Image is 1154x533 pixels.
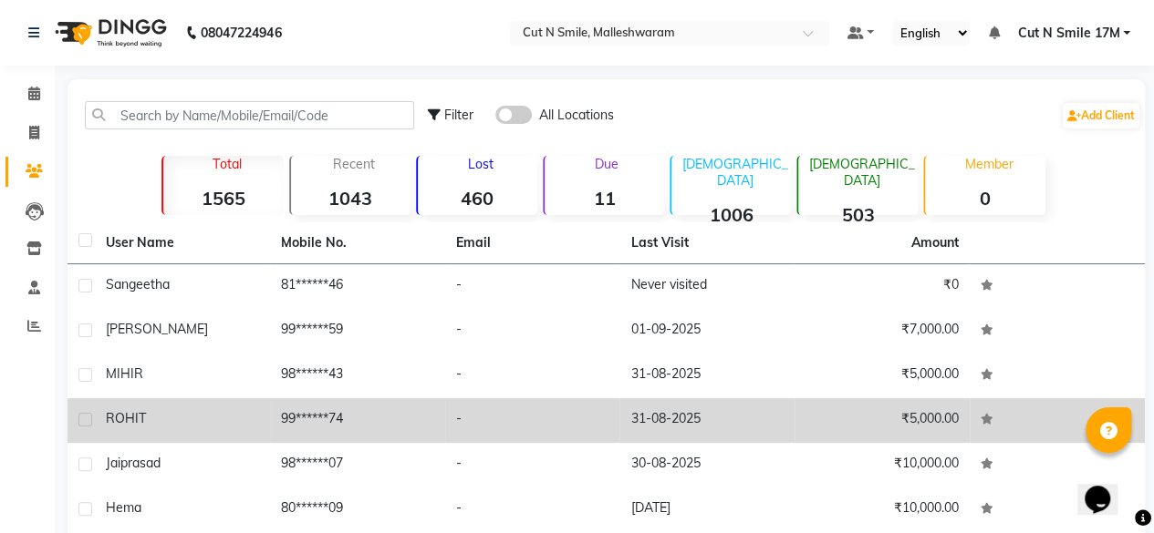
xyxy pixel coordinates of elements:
[795,398,970,443] td: ₹5,000.00
[795,487,970,532] td: ₹10,000.00
[445,487,620,532] td: -
[795,354,970,398] td: ₹5,000.00
[1017,24,1119,43] span: Cut N Smile 17M
[671,203,791,226] strong: 1006
[795,264,970,309] td: ₹0
[95,222,270,264] th: User Name
[171,156,283,172] p: Total
[539,106,614,125] span: All Locations
[619,354,795,398] td: 31-08-2025
[932,156,1045,172] p: Member
[798,203,918,226] strong: 503
[806,156,918,189] p: [DEMOGRAPHIC_DATA]
[619,309,795,354] td: 01-09-2025
[444,107,473,123] span: Filter
[106,365,143,382] span: MIHIR
[1077,460,1136,515] iframe: chat widget
[47,7,172,58] img: logo
[619,264,795,309] td: Never visited
[418,187,537,210] strong: 460
[445,398,620,443] td: -
[679,156,791,189] p: [DEMOGRAPHIC_DATA]
[298,156,411,172] p: Recent
[545,187,664,210] strong: 11
[1063,103,1139,128] a: Add Client
[445,354,620,398] td: -
[106,455,120,471] span: jai
[106,499,141,516] span: Hema
[106,276,170,292] span: sangeetha
[900,222,970,263] th: Amount
[425,156,537,172] p: Lost
[106,321,208,337] span: [PERSON_NAME]
[163,187,283,210] strong: 1565
[445,264,620,309] td: -
[291,187,411,210] strong: 1043
[445,309,620,354] td: -
[795,443,970,487] td: ₹10,000.00
[795,309,970,354] td: ₹7,000.00
[619,222,795,264] th: Last Visit
[445,443,620,487] td: -
[270,222,445,264] th: Mobile No.
[85,101,414,129] input: Search by Name/Mobile/Email/Code
[925,187,1045,210] strong: 0
[106,410,146,426] span: ROHIT
[619,487,795,532] td: [DATE]
[548,156,664,172] p: Due
[201,7,281,58] b: 08047224946
[445,222,620,264] th: Email
[120,455,161,471] span: prasad
[619,398,795,443] td: 31-08-2025
[619,443,795,487] td: 30-08-2025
